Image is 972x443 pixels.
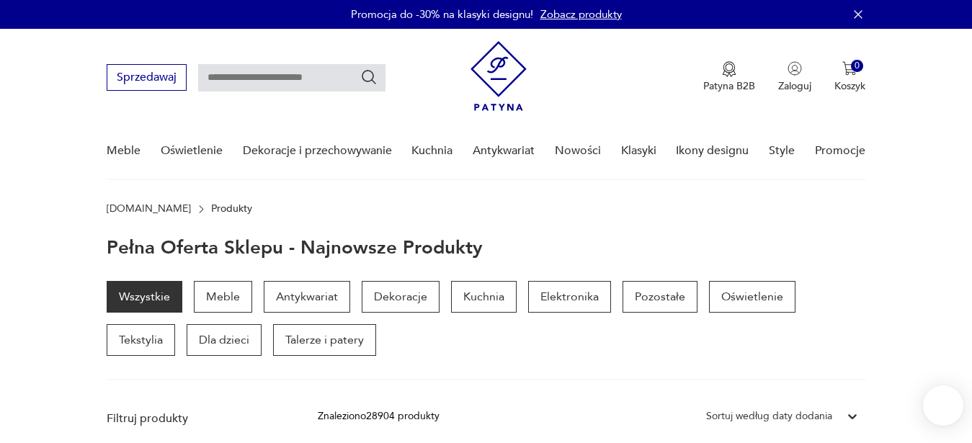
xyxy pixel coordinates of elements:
[778,79,811,93] p: Zaloguj
[703,61,755,93] button: Patyna B2B
[676,123,749,179] a: Ikony designu
[107,411,283,426] p: Filtruj produkty
[318,408,440,424] div: Znaleziono 28904 produkty
[471,41,527,111] img: Patyna - sklep z meblami i dekoracjami vintage
[540,7,622,22] a: Zobacz produkty
[362,281,440,313] a: Dekoracje
[788,61,802,76] img: Ikonka użytkownika
[842,61,857,76] img: Ikona koszyka
[351,7,533,22] p: Promocja do -30% na klasyki designu!
[187,324,262,356] a: Dla dzieci
[161,123,223,179] a: Oświetlenie
[778,61,811,93] button: Zaloguj
[243,123,392,179] a: Dekoracje i przechowywanie
[264,281,350,313] a: Antykwariat
[815,123,865,179] a: Promocje
[834,79,865,93] p: Koszyk
[473,123,535,179] a: Antykwariat
[107,64,187,91] button: Sprzedawaj
[411,123,452,179] a: Kuchnia
[451,281,517,313] a: Kuchnia
[360,68,378,86] button: Szukaj
[709,281,795,313] a: Oświetlenie
[621,123,656,179] a: Klasyki
[555,123,601,179] a: Nowości
[107,281,182,313] a: Wszystkie
[703,79,755,93] p: Patyna B2B
[107,203,191,215] a: [DOMAIN_NAME]
[703,61,755,93] a: Ikona medaluPatyna B2B
[769,123,795,179] a: Style
[107,324,175,356] a: Tekstylia
[273,324,376,356] a: Talerze i patery
[107,238,483,258] h1: Pełna oferta sklepu - najnowsze produkty
[528,281,611,313] a: Elektronika
[623,281,697,313] a: Pozostałe
[211,203,252,215] p: Produkty
[834,61,865,93] button: 0Koszyk
[194,281,252,313] a: Meble
[722,61,736,77] img: Ikona medalu
[107,73,187,84] a: Sprzedawaj
[851,60,863,72] div: 0
[923,385,963,426] iframe: Smartsupp widget button
[107,123,141,179] a: Meble
[706,408,832,424] div: Sortuj według daty dodania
